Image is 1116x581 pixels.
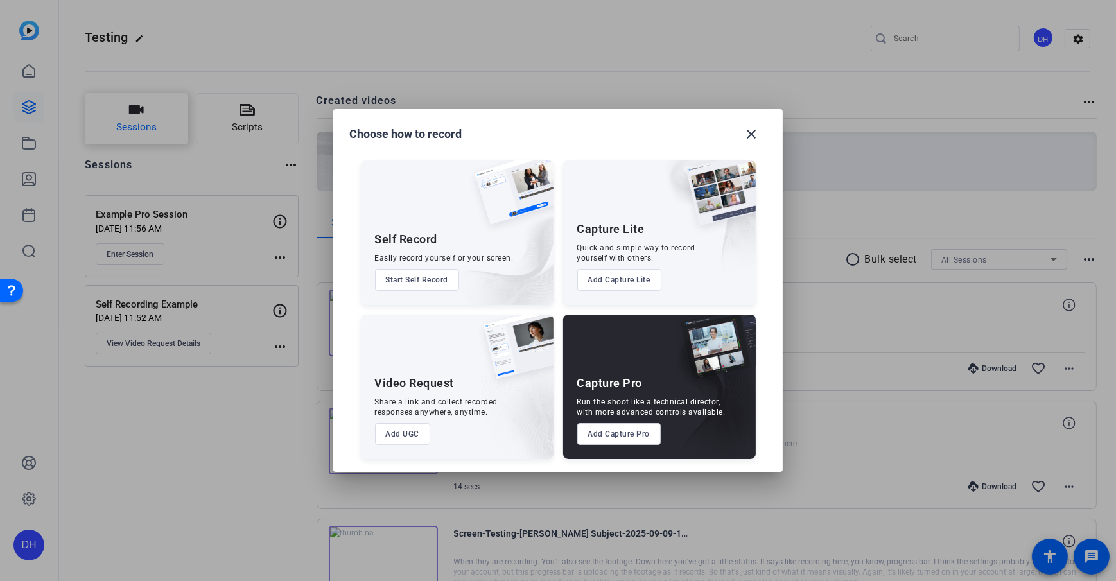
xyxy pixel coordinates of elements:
div: Easily record yourself or your screen. [375,253,514,263]
img: embarkstudio-self-record.png [442,188,554,305]
img: capture-lite.png [676,160,756,239]
div: Capture Pro [577,376,643,391]
div: Run the shoot like a technical director, with more advanced controls available. [577,397,726,417]
mat-icon: close [744,126,759,142]
img: embarkstudio-capture-lite.png [641,160,756,289]
img: ugc-content.png [474,315,554,392]
h1: Choose how to record [349,126,462,142]
button: Start Self Record [375,269,460,291]
div: Quick and simple way to record yourself with others. [577,243,695,263]
button: Add Capture Pro [577,423,661,445]
div: Capture Lite [577,221,645,237]
img: embarkstudio-ugc-content.png [479,354,554,459]
div: Share a link and collect recorded responses anywhere, anytime. [375,397,498,417]
div: Self Record [375,232,438,247]
img: capture-pro.png [671,315,756,393]
button: Add Capture Lite [577,269,661,291]
img: embarkstudio-capture-pro.png [661,331,756,459]
button: Add UGC [375,423,431,445]
img: self-record.png [465,160,554,238]
div: Video Request [375,376,455,391]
